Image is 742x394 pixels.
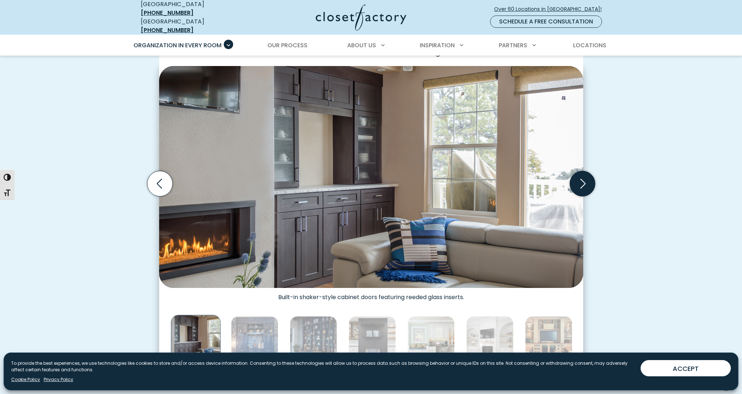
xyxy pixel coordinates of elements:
[144,168,175,199] button: Previous slide
[420,41,455,49] span: Inspiration
[11,360,635,373] p: To provide the best experiences, we use technologies like cookies to store and/or access device i...
[134,41,222,49] span: Organization in Every Room
[141,26,193,34] a: [PHONE_NUMBER]
[525,316,572,363] img: Hardrock Maple wall unit with pull-out desks and mirrored front doors.
[573,41,606,49] span: Locations
[494,5,607,13] span: Over 60 Locations in [GEOGRAPHIC_DATA]!
[128,35,614,56] nav: Primary Menu
[141,17,245,35] div: [GEOGRAPHIC_DATA]
[231,316,278,363] img: Elegant navy blue built-in cabinetry with glass doors and open shelving
[290,316,337,363] img: Floor-to-ceiling blue wall unit with brass rail ladder, open shelving
[641,360,731,376] button: ACCEPT
[490,16,602,28] a: Schedule a Free Consultation
[466,316,514,363] img: White base cabinets and wood floating shelving.
[267,41,307,49] span: Our Process
[171,315,221,365] img: Dark wood built-in cabinetry with upper and lower storage
[494,3,608,16] a: Over 60 Locations in [GEOGRAPHIC_DATA]!
[44,376,73,383] a: Privacy Policy
[567,168,598,199] button: Next slide
[499,41,527,49] span: Partners
[407,316,455,363] img: White shaker wall unit with built-in window seat and work station.
[11,376,40,383] a: Cookie Policy
[141,9,193,17] a: [PHONE_NUMBER]
[347,41,376,49] span: About Us
[349,316,396,363] img: Custom wall unit with wine storage, glass cabinetry, and floating wood shelves flanking a firepla...
[159,66,583,288] img: Dark wood built-in cabinetry with upper and lower storage
[316,4,406,31] img: Closet Factory Logo
[159,288,583,301] figcaption: Built-in shaker-style cabinet doors featuring reeded glass inserts.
